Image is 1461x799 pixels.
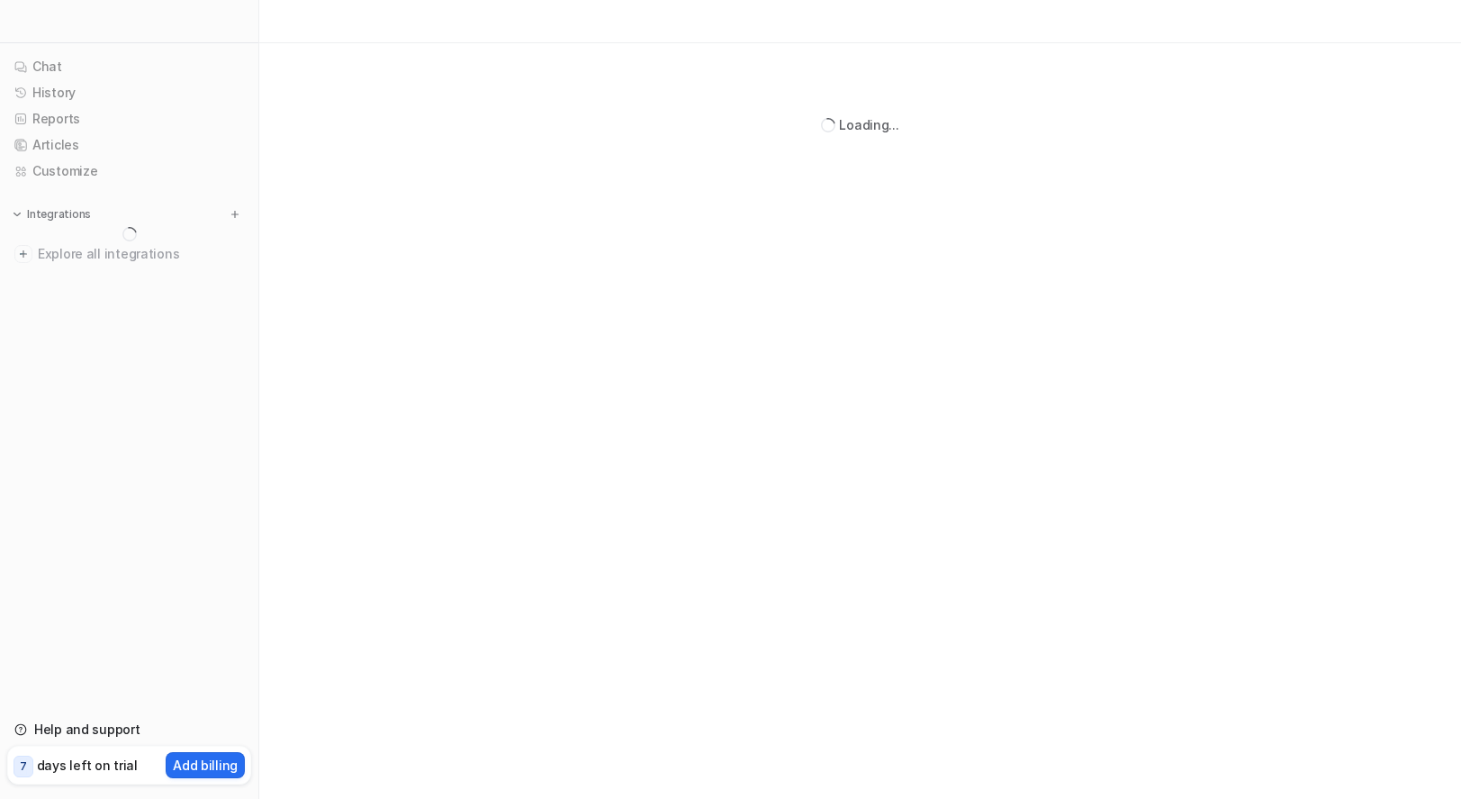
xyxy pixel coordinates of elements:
p: Integrations [27,207,91,222]
p: 7 [20,758,27,775]
a: History [7,80,251,105]
p: Add billing [173,756,238,775]
a: Explore all integrations [7,241,251,267]
img: explore all integrations [14,245,32,263]
img: menu_add.svg [229,208,241,221]
a: Reports [7,106,251,132]
button: Integrations [7,205,96,223]
div: Loading... [839,115,898,134]
p: days left on trial [37,756,138,775]
a: Articles [7,132,251,158]
img: expand menu [11,208,23,221]
button: Add billing [166,752,245,778]
span: Explore all integrations [38,240,244,268]
a: Help and support [7,717,251,742]
a: Customize [7,159,251,184]
a: Chat [7,54,251,79]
